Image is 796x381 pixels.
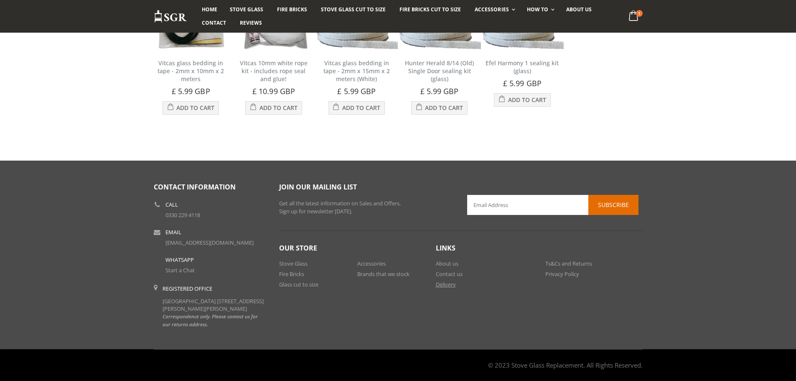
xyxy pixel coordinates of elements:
span: £ 5.99 GBP [172,86,210,96]
a: Privacy Policy [545,270,579,278]
span: Stove Glass [230,6,263,13]
button: Add to Cart [494,93,550,107]
span: £ 5.99 GBP [420,86,459,96]
span: £ 5.99 GBP [503,78,542,88]
span: Home [202,6,217,13]
a: About us [436,260,458,267]
a: Stove Glass [279,260,308,267]
a: Vitcas glass bedding in tape - 2mm x 15mm x 2 meters (White) [323,59,390,83]
a: Fire Bricks [279,270,304,278]
a: Reviews [234,16,268,30]
span: Add to Cart [342,104,380,112]
button: Add to Cart [245,101,302,115]
a: Start a Chat [165,266,195,274]
button: Add to Cart [328,101,385,115]
em: Correspondence only. Please contact us for our returns address. [163,313,258,327]
span: Reviews [240,19,262,26]
button: Add to Cart [163,101,219,115]
a: Delivery [436,281,456,288]
span: About us [566,6,592,13]
span: Add to Cart [425,104,463,112]
a: About us [560,3,598,16]
a: Stove Glass [224,3,270,16]
a: Accessories [468,3,519,16]
a: Ts&Cs and Returns [545,260,592,267]
span: £ 5.99 GBP [337,86,376,96]
a: Stove Glass Cut To Size [315,3,392,16]
span: Join our mailing list [279,182,357,192]
span: Stove Glass Cut To Size [321,6,386,13]
span: £ 10.99 GBP [252,86,295,96]
a: 0330 229 4118 [165,211,200,219]
a: Brands that we stock [357,270,409,278]
p: Get all the latest information on Sales and Offers. Sign up for newsletter [DATE]. [279,199,455,216]
b: Email [165,230,181,235]
span: Add to Cart [508,96,546,104]
a: Vitcas glass bedding in tape - 2mm x 10mm x 2 meters [158,59,224,83]
b: Call [165,202,178,207]
span: Add to Cart [176,104,214,112]
a: Efel Harmony 1 sealing kit (glass) [486,59,559,75]
span: Contact Information [154,182,236,192]
a: Hunter Herald 8/14 (Old) Single Door sealing kit (glass) [405,59,474,83]
img: Stove Glass Replacement [154,10,187,23]
a: How To [521,3,559,16]
a: Fire Bricks Cut To Size [393,3,467,16]
span: 1 [636,10,643,17]
span: Add to Cart [259,104,298,112]
a: Home [196,3,224,16]
input: Email Address [467,195,638,215]
div: [GEOGRAPHIC_DATA] [STREET_ADDRESS][PERSON_NAME][PERSON_NAME] [163,285,267,328]
a: Contact us [436,270,463,278]
span: Fire Bricks Cut To Size [399,6,461,13]
a: Accessories [357,260,386,267]
span: Links [436,243,455,253]
a: Fire Bricks [271,3,313,16]
button: Subscribe [588,195,638,215]
a: Contact [196,16,232,30]
a: 1 [625,8,642,25]
b: Registered Office [163,285,212,292]
span: How To [527,6,548,13]
a: Glass cut to size [279,281,318,288]
address: © 2023 Stove Glass Replacement. All Rights Reserved. [488,357,643,373]
span: Fire Bricks [277,6,307,13]
span: Accessories [475,6,509,13]
b: WhatsApp [165,257,194,263]
a: Vitcas 10mm white rope kit - includes rope seal and glue! [240,59,308,83]
button: Add to Cart [411,101,468,115]
span: Contact [202,19,226,26]
span: Our Store [279,243,317,253]
a: [EMAIL_ADDRESS][DOMAIN_NAME] [165,239,254,246]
